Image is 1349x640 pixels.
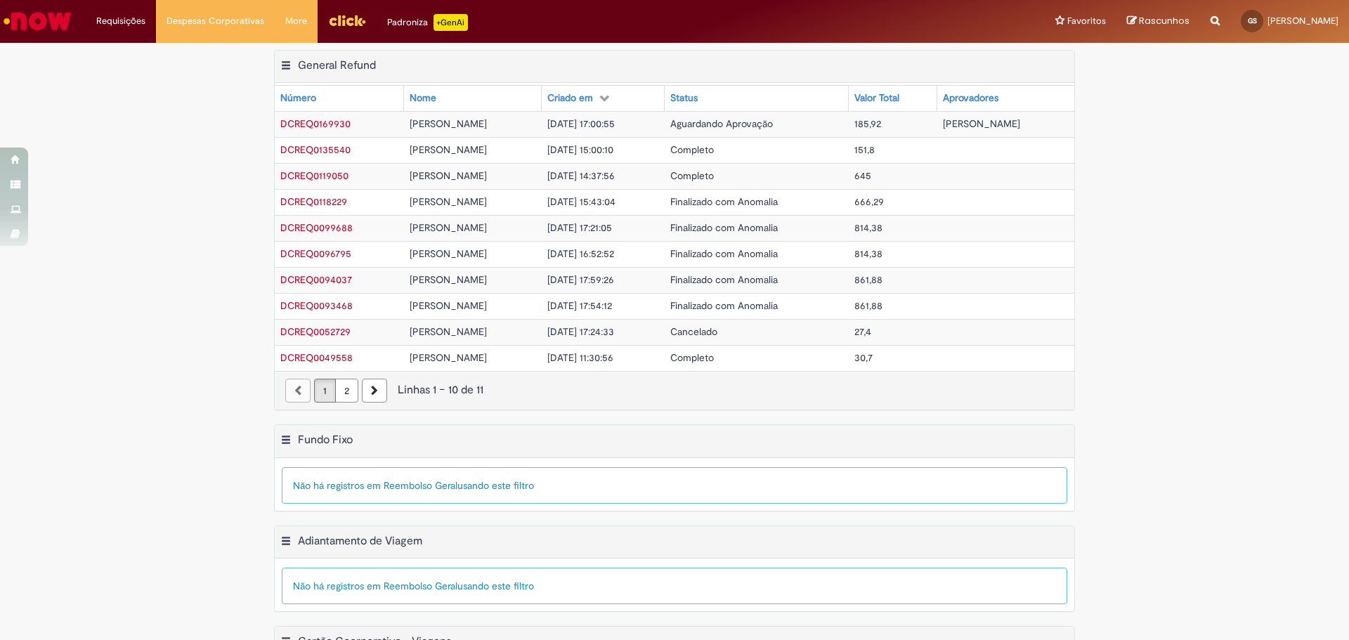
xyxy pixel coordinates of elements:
span: Completo [670,351,714,364]
span: [DATE] 17:21:05 [547,221,612,234]
span: More [285,14,307,28]
a: Abrir Registro: DCREQ0135540 [280,143,351,156]
span: 27,4 [854,325,871,338]
span: [PERSON_NAME] [410,247,487,260]
a: Abrir Registro: DCREQ0099688 [280,221,353,234]
span: [DATE] 15:00:10 [547,143,613,156]
span: 151,8 [854,143,875,156]
a: Abrir Registro: DCREQ0049558 [280,351,353,364]
div: Não há registros em Reembolso Geral [282,568,1067,604]
span: [PERSON_NAME] [410,169,487,182]
span: DCREQ0169930 [280,117,351,130]
span: [PERSON_NAME] [1267,15,1338,27]
span: Favoritos [1067,14,1106,28]
div: Número [280,91,316,105]
span: [PERSON_NAME] [410,195,487,208]
div: Valor Total [854,91,899,105]
span: Finalizado com Anomalia [670,195,778,208]
span: Completo [670,169,714,182]
div: Status [670,91,698,105]
span: [DATE] 15:43:04 [547,195,615,208]
span: DCREQ0119050 [280,169,348,182]
span: DCREQ0052729 [280,325,351,338]
div: Nome [410,91,436,105]
button: Fundo Fixo Menu de contexto [280,433,292,451]
span: [DATE] 14:37:56 [547,169,615,182]
span: [PERSON_NAME] [410,351,487,364]
span: DCREQ0099688 [280,221,353,234]
a: Abrir Registro: DCREQ0093468 [280,299,353,312]
span: 814,38 [854,221,882,234]
span: DCREQ0135540 [280,143,351,156]
span: [DATE] 17:59:26 [547,273,614,286]
span: Despesas Corporativas [167,14,264,28]
span: [PERSON_NAME] [410,117,487,130]
a: Abrir Registro: DCREQ0094037 [280,273,352,286]
a: Próxima página [362,379,387,403]
span: [DATE] 16:52:52 [547,247,614,260]
span: usando este filtro [457,580,534,592]
button: General Refund Menu de contexto [280,58,292,77]
a: Rascunhos [1127,15,1190,28]
span: Aguardando Aprovação [670,117,773,130]
span: [DATE] 17:24:33 [547,325,614,338]
span: Rascunhos [1139,14,1190,27]
div: Padroniza [387,14,468,31]
div: Criado em [547,91,593,105]
span: 645 [854,169,871,182]
span: Completo [670,143,714,156]
button: Adiantamento de Viagem Menu de contexto [280,534,292,552]
a: Abrir Registro: DCREQ0169930 [280,117,351,130]
img: ServiceNow [1,7,74,35]
span: [PERSON_NAME] [410,143,487,156]
span: 666,29 [854,195,884,208]
span: [DATE] 17:54:12 [547,299,612,312]
div: Não há registros em Reembolso Geral [282,467,1067,504]
span: [DATE] 11:30:56 [547,351,613,364]
span: Finalizado com Anomalia [670,221,778,234]
h2: Adiantamento de Viagem [298,534,422,548]
span: DCREQ0118229 [280,195,347,208]
span: 185,92 [854,117,881,130]
span: Finalizado com Anomalia [670,299,778,312]
span: 814,38 [854,247,882,260]
span: Finalizado com Anomalia [670,273,778,286]
a: Página 1 [314,379,336,403]
span: Requisições [96,14,145,28]
span: 861,88 [854,299,882,312]
span: DCREQ0093468 [280,299,353,312]
span: [PERSON_NAME] [410,221,487,234]
h2: Fundo Fixo [298,433,353,447]
img: click_logo_yellow_360x200.png [328,10,366,31]
span: DCREQ0049558 [280,351,353,364]
a: Abrir Registro: DCREQ0052729 [280,325,351,338]
span: Cancelado [670,325,717,338]
div: Linhas 1 − 10 de 11 [285,382,1064,398]
span: [PERSON_NAME] [410,299,487,312]
a: Abrir Registro: DCREQ0118229 [280,195,347,208]
span: usando este filtro [457,479,534,492]
nav: paginação [275,371,1074,410]
div: Aprovadores [943,91,998,105]
span: Finalizado com Anomalia [670,247,778,260]
span: 30,7 [854,351,873,364]
span: [PERSON_NAME] [410,325,487,338]
span: DCREQ0096795 [280,247,351,260]
span: DCREQ0094037 [280,273,352,286]
span: [PERSON_NAME] [943,117,1020,130]
a: Página 2 [335,379,358,403]
span: [DATE] 17:00:55 [547,117,615,130]
h2: General Refund [298,58,376,72]
p: +GenAi [434,14,468,31]
span: [PERSON_NAME] [410,273,487,286]
a: Abrir Registro: DCREQ0119050 [280,169,348,182]
span: GS [1248,16,1257,25]
a: Abrir Registro: DCREQ0096795 [280,247,351,260]
span: 861,88 [854,273,882,286]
